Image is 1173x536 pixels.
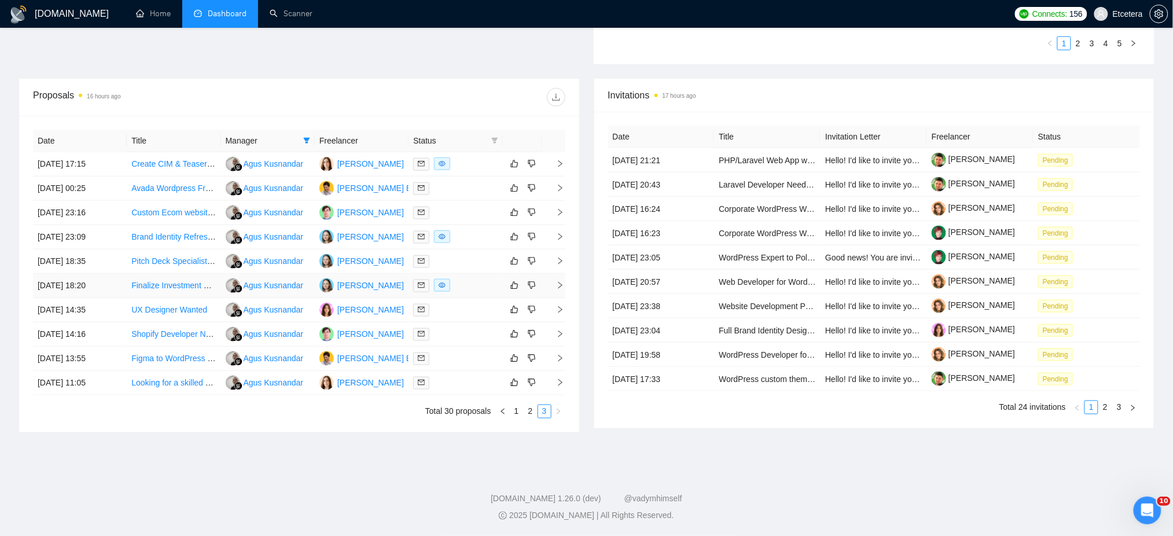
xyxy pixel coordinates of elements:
a: DB[PERSON_NAME] Bronfain [319,353,436,362]
span: like [510,208,519,217]
img: gigradar-bm.png [234,358,242,366]
td: [DATE] 23:16 [33,201,127,225]
li: 1 [510,405,524,418]
img: AK [226,327,240,342]
td: Corporate WordPress Website Development for NAT Constructions [714,197,821,221]
img: logo [9,5,28,24]
td: [DATE] 17:15 [33,152,127,177]
span: Pending [1038,300,1073,313]
img: VY [319,230,334,244]
td: [DATE] 18:35 [33,249,127,274]
time: 16 hours ago [87,93,120,100]
div: [PERSON_NAME] [337,303,404,316]
span: Status [413,134,486,147]
span: dislike [528,329,536,339]
span: mail [418,282,425,289]
td: WordPress Expert to Polish & Modernise Existing Company Website – Completion Within a Few Days [714,245,821,270]
span: filter [491,137,498,144]
div: Agus Kusnandar [244,328,304,340]
span: right [547,281,564,289]
button: download [547,88,565,107]
td: Full Brand Identity Design for Upcoming Launch [714,318,821,343]
a: WordPress Expert to Polish & Modernise Existing Company Website – Completion Within a Few Days [719,253,1084,262]
td: [DATE] 18:20 [33,274,127,298]
th: Freelancer [315,130,409,152]
span: like [510,281,519,290]
a: 5 [1113,37,1126,50]
td: [DATE] 21:21 [608,148,715,172]
li: Next Page [1127,36,1141,50]
span: right [547,233,564,241]
a: [PERSON_NAME] [932,300,1015,310]
td: [DATE] 00:25 [33,177,127,201]
button: dislike [525,254,539,268]
td: PHP/Laravel Web App with Stripe Trial + GPSWOX Integration (Update Existing Tele2 Script) [714,148,821,172]
span: dislike [528,281,536,290]
button: like [508,351,521,365]
li: Previous Page [1043,36,1057,50]
span: right [547,184,564,192]
button: like [508,254,521,268]
div: [PERSON_NAME] Bronfain [337,182,436,194]
img: AV [319,157,334,171]
span: Connects: [1032,8,1067,20]
img: AV [319,376,334,390]
td: UX Designer Wanted [127,298,220,322]
img: AK [226,230,240,244]
th: Freelancer [927,126,1034,148]
a: Finalize Investment Memorandum (IM) presentation for fund [131,281,347,290]
span: setting [1150,9,1168,19]
th: Title [127,130,220,152]
th: Date [33,130,127,152]
img: gigradar-bm.png [234,309,242,317]
span: right [1130,405,1137,412]
span: Pending [1038,203,1073,215]
a: VY[PERSON_NAME] [319,256,404,265]
img: DB [319,181,334,196]
span: dislike [528,378,536,387]
td: Pitch Deck Specialist Needed for Compelling Presentations [127,249,220,274]
li: 2 [1071,36,1085,50]
a: 3 [1113,401,1126,414]
img: upwork-logo.png [1020,9,1029,19]
img: DM [319,327,334,342]
span: Pending [1038,251,1073,264]
a: AKAgus Kusnandar [226,304,304,314]
span: like [510,159,519,168]
a: [PERSON_NAME] [932,276,1015,285]
a: DM[PERSON_NAME] [319,329,404,338]
a: [PERSON_NAME] [932,325,1015,334]
a: setting [1150,9,1168,19]
img: c1H5j4uuwRoiYYBPUc0TtXcw2dMxy5fGUeEXcoyQTo85fuH37bAwWfg3xyvaZyZkb6 [932,372,946,386]
span: like [510,354,519,363]
span: dislike [528,305,536,314]
a: PHP/Laravel Web App with Stripe Trial + GPSWOX Integration (Update Existing Tele2 Script) [719,156,1052,165]
a: Figma to WordPress Design Developer Needed [131,354,302,363]
img: PD [319,303,334,317]
th: Status [1034,126,1140,148]
div: Agus Kusnandar [244,303,304,316]
img: AK [226,351,240,366]
span: like [510,329,519,339]
a: searchScanner [270,9,312,19]
a: Laravel Developer Needed to Clone Raffle Website [719,180,902,189]
img: DM [319,205,334,220]
img: c1b9JySzac4x4dgsEyqnJHkcyMhtwYhRX20trAqcVMGYnIMrxZHAKhfppX9twvsE1T [932,274,946,289]
a: Pending [1038,252,1078,262]
span: eye [439,160,446,167]
button: dislike [525,230,539,244]
button: like [508,278,521,292]
span: right [547,257,564,265]
td: Laravel Developer Needed to Clone Raffle Website [714,172,821,197]
div: Agus Kusnandar [244,352,304,365]
a: Web Developer for WordPress (NO AI ANSWERS) [719,277,900,287]
button: dislike [525,181,539,195]
div: [PERSON_NAME] [337,328,404,340]
img: gigradar-bm.png [234,285,242,293]
button: dislike [525,376,539,390]
button: dislike [525,303,539,317]
span: like [510,232,519,241]
span: left [499,408,506,415]
a: 3 [538,405,551,418]
li: Previous Page [496,405,510,418]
